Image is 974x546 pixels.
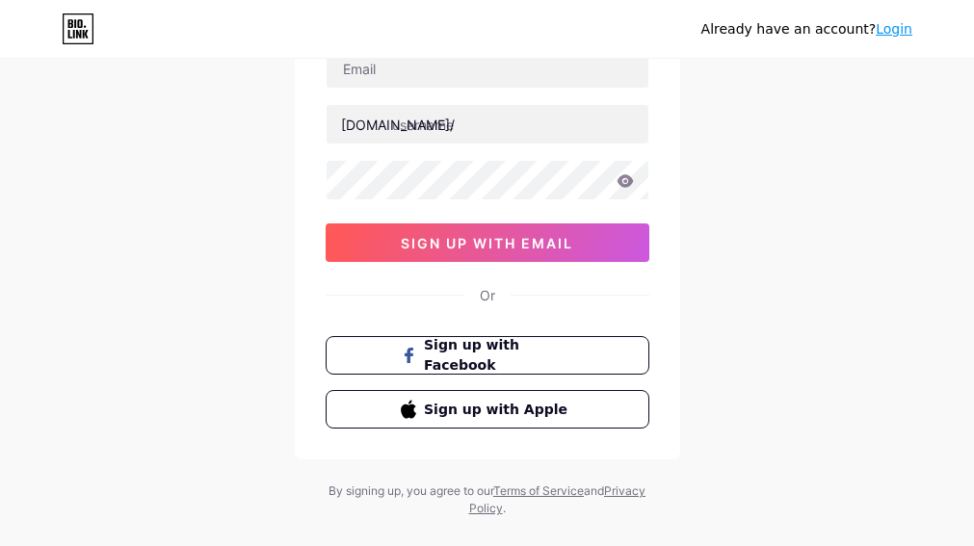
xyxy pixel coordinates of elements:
span: sign up with email [401,235,573,251]
div: Already have an account? [701,19,912,39]
a: Terms of Service [493,483,584,498]
input: Email [327,49,648,88]
a: Login [876,21,912,37]
div: [DOMAIN_NAME]/ [341,115,455,135]
button: Sign up with Apple [326,390,649,429]
input: username [327,105,648,143]
span: Sign up with Facebook [424,335,573,376]
button: Sign up with Facebook [326,336,649,375]
span: Sign up with Apple [424,400,573,420]
button: sign up with email [326,223,649,262]
div: Or [480,285,495,305]
div: By signing up, you agree to our and . [324,482,651,517]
